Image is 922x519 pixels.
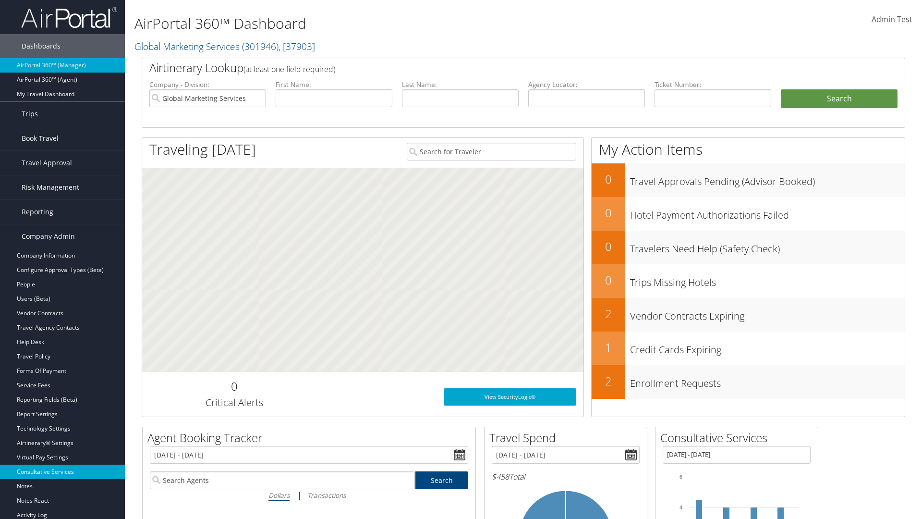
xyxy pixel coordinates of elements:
[150,489,468,501] div: |
[592,238,625,255] h2: 0
[592,139,905,160] h1: My Action Items
[22,151,72,175] span: Travel Approval
[242,40,279,53] span: ( 301946 )
[134,13,653,34] h1: AirPortal 360™ Dashboard
[630,372,905,390] h3: Enrollment Requests
[134,40,315,53] a: Global Marketing Services
[630,170,905,188] h3: Travel Approvals Pending (Advisor Booked)
[660,430,818,446] h2: Consultative Services
[592,171,625,187] h2: 0
[592,365,905,399] a: 2Enrollment Requests
[149,80,266,89] label: Company - Division:
[407,143,576,161] input: Search for Traveler
[592,306,625,322] h2: 2
[149,139,256,160] h1: Traveling [DATE]
[147,430,475,446] h2: Agent Booking Tracker
[22,200,53,224] span: Reporting
[22,224,75,248] span: Company Admin
[22,102,38,126] span: Trips
[592,272,625,288] h2: 0
[279,40,315,53] span: , [ 37903 ]
[630,338,905,357] h3: Credit Cards Expiring
[592,231,905,264] a: 0Travelers Need Help (Safety Check)
[592,373,625,389] h2: 2
[655,80,771,89] label: Ticket Number:
[592,332,905,365] a: 1Credit Cards Expiring
[22,34,61,58] span: Dashboards
[492,471,509,482] span: $458
[22,126,59,150] span: Book Travel
[492,471,640,482] h6: Total
[781,89,898,109] button: Search
[243,64,335,74] span: (at least one field required)
[276,80,392,89] label: First Name:
[872,14,912,25] span: Admin Test
[592,339,625,356] h2: 1
[679,474,682,480] tspan: 6
[307,491,346,500] i: Transactions
[149,378,319,395] h2: 0
[21,6,117,29] img: airportal-logo.png
[149,60,834,76] h2: Airtinerary Lookup
[489,430,647,446] h2: Travel Spend
[630,204,905,222] h3: Hotel Payment Authorizations Failed
[630,271,905,289] h3: Trips Missing Hotels
[592,197,905,231] a: 0Hotel Payment Authorizations Failed
[150,471,415,489] input: Search Agents
[402,80,519,89] label: Last Name:
[592,264,905,298] a: 0Trips Missing Hotels
[415,471,469,489] a: Search
[592,163,905,197] a: 0Travel Approvals Pending (Advisor Booked)
[630,305,905,323] h3: Vendor Contracts Expiring
[149,396,319,409] h3: Critical Alerts
[268,491,290,500] i: Dollars
[444,388,576,406] a: View SecurityLogic®
[630,237,905,256] h3: Travelers Need Help (Safety Check)
[592,205,625,221] h2: 0
[592,298,905,332] a: 2Vendor Contracts Expiring
[679,505,682,510] tspan: 4
[22,175,79,199] span: Risk Management
[528,80,645,89] label: Agency Locator:
[872,5,912,35] a: Admin Test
